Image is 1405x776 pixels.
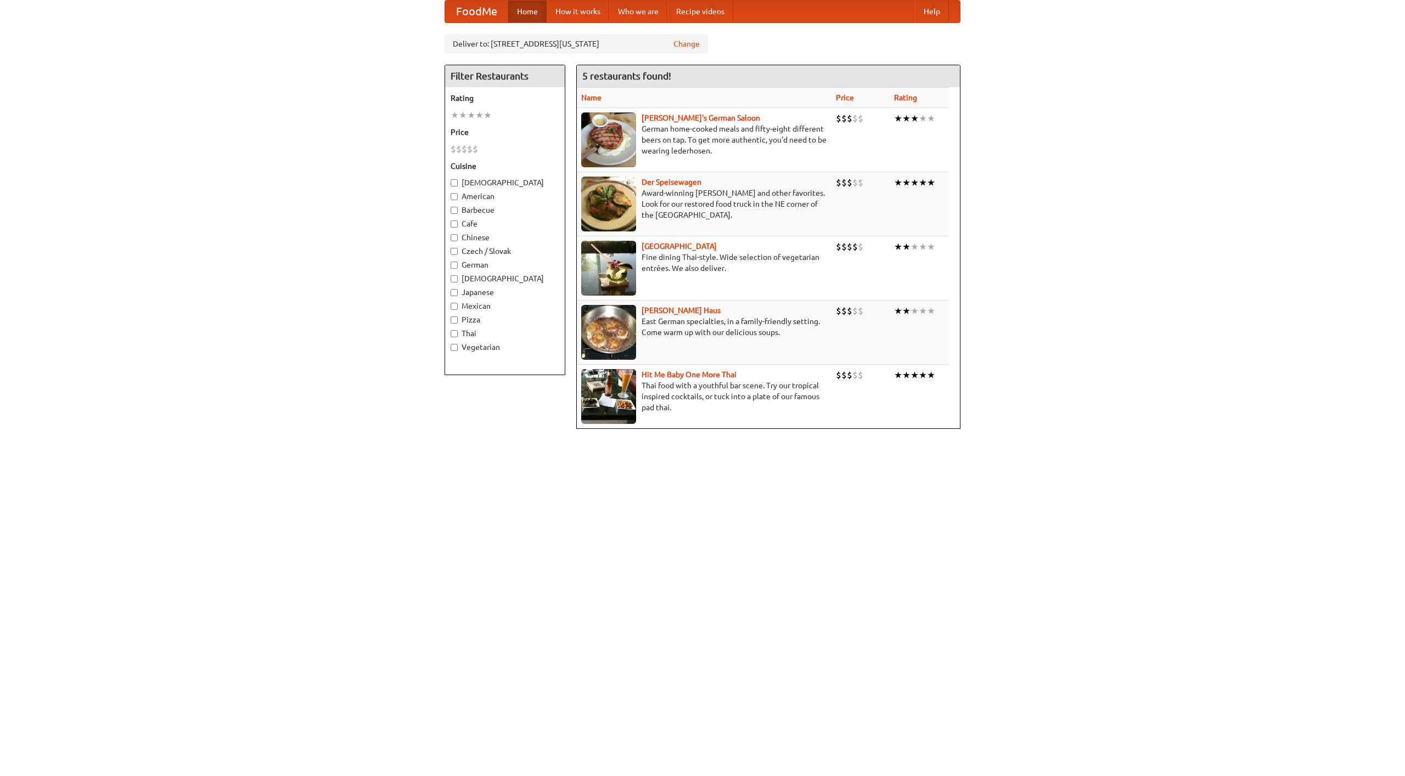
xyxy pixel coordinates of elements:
label: Czech / Slovak [451,246,559,257]
li: ★ [894,177,902,189]
label: Japanese [451,287,559,298]
li: ★ [484,109,492,121]
li: $ [841,177,847,189]
a: [GEOGRAPHIC_DATA] [642,242,717,251]
a: Home [508,1,547,22]
li: $ [462,143,467,155]
li: ★ [894,241,902,253]
li: $ [852,369,858,381]
li: $ [852,177,858,189]
label: Barbecue [451,205,559,216]
li: $ [456,143,462,155]
input: Barbecue [451,207,458,214]
label: Mexican [451,301,559,311]
a: Der Speisewagen [642,178,701,186]
a: Name [581,93,602,102]
input: Czech / Slovak [451,248,458,255]
h4: Filter Restaurants [445,65,565,87]
li: $ [858,112,863,124]
label: German [451,259,559,270]
li: ★ [475,109,484,121]
li: $ [841,112,847,124]
li: ★ [467,109,475,121]
img: babythai.jpg [581,369,636,424]
li: ★ [902,241,911,253]
li: $ [858,305,863,317]
li: $ [451,143,456,155]
h5: Price [451,127,559,138]
li: $ [836,112,841,124]
h5: Rating [451,93,559,104]
li: $ [858,241,863,253]
li: ★ [894,112,902,124]
li: ★ [927,241,935,253]
label: Cafe [451,218,559,229]
p: Fine dining Thai-style. Wide selection of vegetarian entrées. We also deliver. [581,252,827,274]
ng-pluralize: 5 restaurants found! [582,71,671,81]
a: Hit Me Baby One More Thai [642,370,737,379]
li: ★ [919,112,927,124]
li: ★ [902,112,911,124]
label: American [451,191,559,202]
input: Cafe [451,220,458,228]
li: ★ [919,369,927,381]
input: Chinese [451,234,458,241]
a: Price [836,93,854,102]
li: ★ [927,369,935,381]
li: ★ [902,177,911,189]
li: $ [473,143,478,155]
a: How it works [547,1,609,22]
a: [PERSON_NAME] Haus [642,306,721,315]
b: [PERSON_NAME]'s German Saloon [642,114,760,122]
li: $ [841,241,847,253]
li: ★ [902,369,911,381]
p: Thai food with a youthful bar scene. Try our tropical inspired cocktails, or tuck into a plate of... [581,380,827,413]
label: [DEMOGRAPHIC_DATA] [451,177,559,188]
li: $ [836,369,841,381]
li: $ [841,305,847,317]
img: speisewagen.jpg [581,177,636,231]
li: ★ [911,369,919,381]
li: ★ [902,305,911,317]
li: ★ [911,241,919,253]
li: ★ [911,112,919,124]
li: ★ [919,305,927,317]
li: $ [836,241,841,253]
a: Rating [894,93,917,102]
p: East German specialties, in a family-friendly setting. Come warm up with our delicious soups. [581,316,827,338]
input: American [451,193,458,200]
div: Deliver to: [STREET_ADDRESS][US_STATE] [445,34,708,54]
li: $ [847,369,852,381]
li: $ [858,369,863,381]
a: Help [915,1,949,22]
li: ★ [894,305,902,317]
img: satay.jpg [581,241,636,296]
li: $ [467,143,473,155]
input: Vegetarian [451,344,458,351]
label: [DEMOGRAPHIC_DATA] [451,273,559,284]
li: ★ [927,177,935,189]
li: $ [847,241,852,253]
li: ★ [911,305,919,317]
img: esthers.jpg [581,112,636,167]
li: ★ [911,177,919,189]
input: Pizza [451,316,458,324]
li: $ [836,305,841,317]
input: Mexican [451,303,458,310]
a: Recipe videos [667,1,733,22]
li: ★ [919,177,927,189]
li: $ [847,177,852,189]
li: $ [852,305,858,317]
a: FoodMe [445,1,508,22]
img: kohlhaus.jpg [581,305,636,360]
li: ★ [894,369,902,381]
input: Thai [451,330,458,337]
li: $ [852,112,858,124]
a: Who we are [609,1,667,22]
li: ★ [927,112,935,124]
li: $ [847,112,852,124]
li: ★ [451,109,459,121]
